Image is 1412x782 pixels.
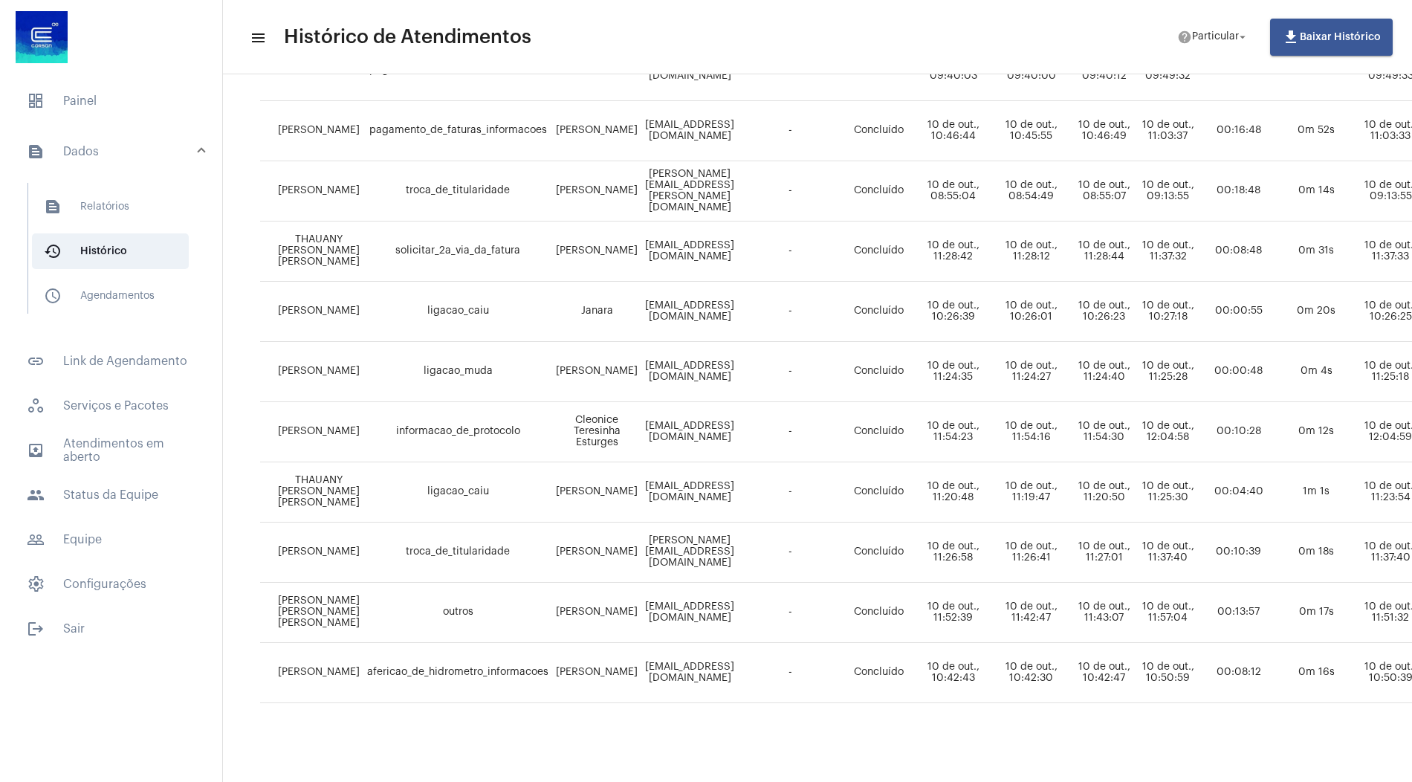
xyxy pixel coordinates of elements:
mat-icon: sidenav icon [44,242,62,260]
td: 10 de out., 12:04:58 [1138,402,1198,462]
mat-icon: sidenav icon [27,442,45,459]
td: [PERSON_NAME] [552,462,641,523]
td: 10 de out., 11:52:39 [914,583,992,643]
td: 00:10:39 [1198,523,1279,583]
td: [PERSON_NAME] [552,161,641,222]
td: Concluído [843,342,914,402]
td: 10 de out., 11:28:12 [992,222,1070,282]
span: Baixar Histórico [1282,32,1381,42]
button: Baixar Histórico [1270,19,1393,56]
td: 10 de out., 10:26:01 [992,282,1070,342]
span: Painel [15,83,207,119]
img: d4669ae0-8c07-2337-4f67-34b0df7f5ae4.jpeg [12,7,71,67]
span: solicitar_2a_via_da_fatura [395,245,520,256]
td: - [738,523,843,583]
mat-icon: file_download [1282,28,1300,46]
span: Histórico de Atendimentos [284,25,531,49]
td: 10 de out., 10:42:47 [1070,643,1138,703]
mat-expansion-panel-header: sidenav iconDados [9,128,222,175]
mat-panel-title: Dados [27,143,198,161]
td: 10 de out., 10:46:44 [914,101,992,161]
td: Concluído [843,462,914,523]
span: Particular [1192,32,1239,42]
td: Concluído [843,523,914,583]
td: 10 de out., 11:26:58 [914,523,992,583]
span: afericao_de_hidrometro_informacoes [367,667,548,677]
span: Histórico [32,233,189,269]
td: [EMAIL_ADDRESS][DOMAIN_NAME] [641,583,738,643]
td: [PERSON_NAME] [552,583,641,643]
td: [EMAIL_ADDRESS][DOMAIN_NAME] [641,342,738,402]
td: THAUANY [PERSON_NAME] [PERSON_NAME] [260,222,363,282]
td: [EMAIL_ADDRESS][DOMAIN_NAME] [641,282,738,342]
td: 10 de out., 10:46:49 [1070,101,1138,161]
mat-icon: arrow_drop_down [1236,30,1249,44]
td: 10 de out., 08:55:04 [914,161,992,222]
td: [PERSON_NAME] [260,342,363,402]
td: Janara [552,282,641,342]
td: 0m 16s [1279,643,1353,703]
td: - [738,101,843,161]
td: [PERSON_NAME] [552,342,641,402]
td: 0m 20s [1279,282,1353,342]
td: 0m 52s [1279,101,1353,161]
td: 10 de out., 11:54:16 [992,402,1070,462]
td: 10 de out., 11:24:40 [1070,342,1138,402]
td: 10 de out., 11:54:30 [1070,402,1138,462]
td: 10 de out., 11:24:27 [992,342,1070,402]
td: 10 de out., 10:42:43 [914,643,992,703]
td: 00:00:55 [1198,282,1279,342]
td: Concluído [843,101,914,161]
td: 10 de out., 11:28:42 [914,222,992,282]
td: 10 de out., 10:42:30 [992,643,1070,703]
span: informacao_de_protocolo [396,426,520,436]
button: Particular [1168,22,1258,52]
span: Link de Agendamento [15,343,207,379]
span: outros [443,607,473,617]
span: troca_de_titularidade [406,546,510,557]
td: 00:10:28 [1198,402,1279,462]
td: 10 de out., 10:27:18 [1138,282,1198,342]
span: Status da Equipe [15,477,207,513]
td: 00:04:40 [1198,462,1279,523]
mat-icon: sidenav icon [27,620,45,638]
mat-icon: sidenav icon [250,29,265,47]
td: 10 de out., 11:42:47 [992,583,1070,643]
td: 00:00:48 [1198,342,1279,402]
td: Concluído [843,282,914,342]
mat-icon: sidenav icon [27,143,45,161]
td: [PERSON_NAME][EMAIL_ADDRESS][DOMAIN_NAME] [641,523,738,583]
td: 10 de out., 08:54:49 [992,161,1070,222]
span: Configurações [15,566,207,602]
td: 0m 18s [1279,523,1353,583]
td: 10 de out., 10:26:39 [914,282,992,342]
td: 10 de out., 11:19:47 [992,462,1070,523]
span: pagamento_de_faturas_informacoes [369,125,547,135]
td: 0m 14s [1279,161,1353,222]
td: [PERSON_NAME] [552,101,641,161]
td: 10 de out., 10:26:23 [1070,282,1138,342]
td: - [738,161,843,222]
td: 00:13:57 [1198,583,1279,643]
td: Concluído [843,402,914,462]
td: 10 de out., 11:20:48 [914,462,992,523]
td: Concluído [843,161,914,222]
td: [PERSON_NAME] [552,643,641,703]
mat-icon: sidenav icon [44,287,62,305]
div: sidenav iconDados [9,175,222,335]
span: Agendamentos [32,278,189,314]
mat-icon: help [1177,30,1192,45]
td: - [738,643,843,703]
span: Sair [15,611,207,647]
td: [PERSON_NAME] [260,643,363,703]
td: 10 de out., 10:50:59 [1138,643,1198,703]
td: 10 de out., 11:24:35 [914,342,992,402]
td: - [738,462,843,523]
span: ligacao_muda [424,366,493,376]
td: [PERSON_NAME] [260,282,363,342]
td: 10 de out., 11:37:40 [1138,523,1198,583]
td: - [738,282,843,342]
td: Cleonice Teresinha Esturges [552,402,641,462]
td: - [738,402,843,462]
td: 10 de out., 11:57:04 [1138,583,1198,643]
